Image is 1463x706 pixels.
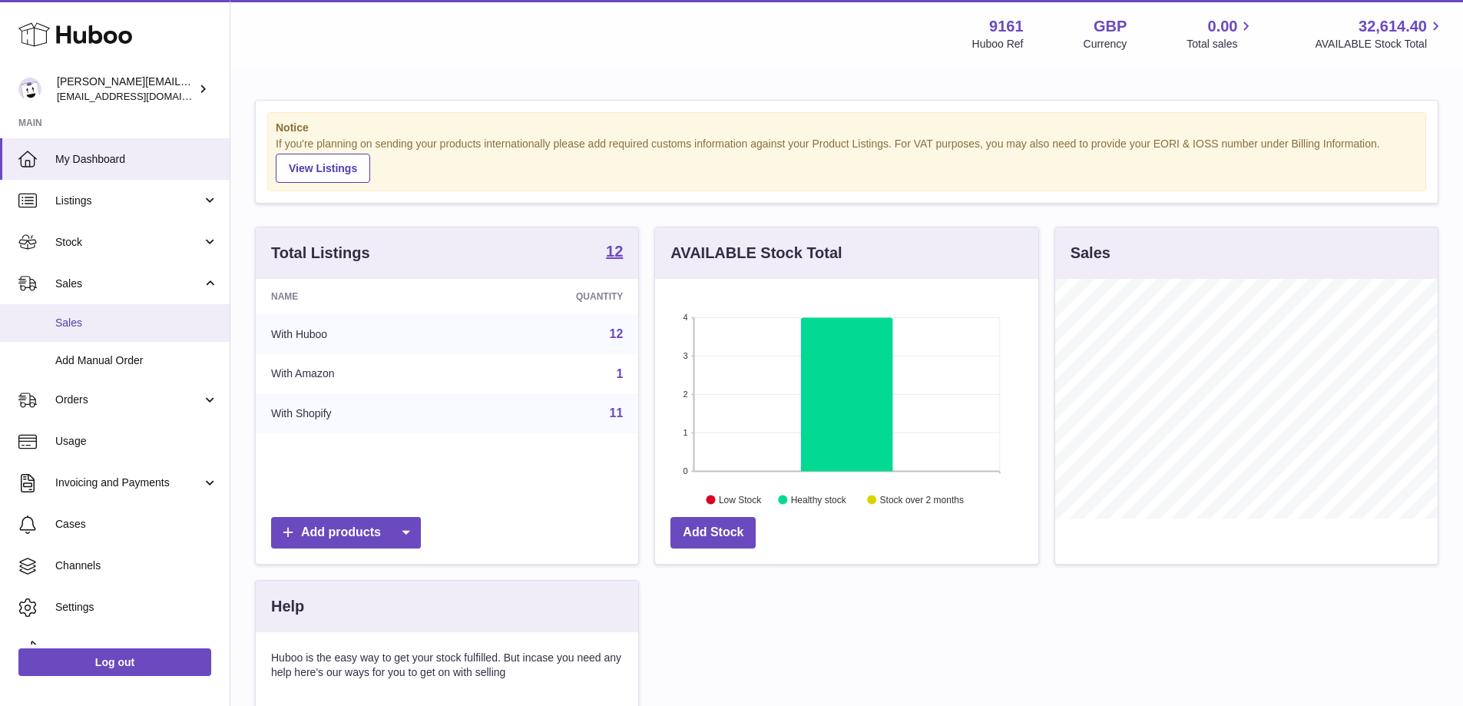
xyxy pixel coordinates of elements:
div: [PERSON_NAME][EMAIL_ADDRESS][DOMAIN_NAME] [57,75,195,104]
span: Invoicing and Payments [55,476,202,490]
strong: 12 [606,244,623,259]
text: 2 [684,389,688,399]
h3: Sales [1071,243,1110,264]
span: AVAILABLE Stock Total [1315,37,1445,51]
a: Log out [18,648,211,676]
text: Low Stock [719,494,762,505]
a: View Listings [276,154,370,183]
a: 12 [610,327,624,340]
span: [EMAIL_ADDRESS][DOMAIN_NAME] [57,90,226,102]
span: Usage [55,434,218,449]
span: Returns [55,641,218,656]
span: 32,614.40 [1359,16,1427,37]
p: Huboo is the easy way to get your stock fulfilled. But incase you need any help here's our ways f... [271,651,623,680]
td: With Amazon [256,354,465,394]
span: Sales [55,316,218,330]
h3: Help [271,596,304,617]
text: 3 [684,351,688,360]
div: Currency [1084,37,1127,51]
span: Orders [55,393,202,407]
strong: Notice [276,121,1418,135]
span: Channels [55,559,218,573]
text: 0 [684,466,688,476]
a: 12 [606,244,623,262]
h3: Total Listings [271,243,370,264]
a: 32,614.40 AVAILABLE Stock Total [1315,16,1445,51]
span: Cases [55,517,218,532]
text: Healthy stock [791,494,847,505]
span: Stock [55,235,202,250]
th: Quantity [465,279,639,314]
div: Huboo Ref [972,37,1024,51]
strong: GBP [1094,16,1127,37]
img: amyesmith31@gmail.com [18,78,41,101]
a: Add Stock [670,517,756,549]
text: 4 [684,313,688,322]
a: 0.00 Total sales [1187,16,1255,51]
span: 0.00 [1208,16,1238,37]
th: Name [256,279,465,314]
span: Sales [55,277,202,291]
td: With Shopify [256,393,465,433]
a: Add products [271,517,421,549]
span: Total sales [1187,37,1255,51]
td: With Huboo [256,314,465,354]
span: Add Manual Order [55,353,218,368]
text: 1 [684,428,688,437]
strong: 9161 [989,16,1024,37]
h3: AVAILABLE Stock Total [670,243,842,264]
div: If you're planning on sending your products internationally please add required customs informati... [276,137,1418,183]
span: My Dashboard [55,152,218,167]
a: 1 [616,367,623,380]
span: Settings [55,600,218,615]
span: Listings [55,194,202,208]
a: 11 [610,406,624,419]
text: Stock over 2 months [880,494,964,505]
